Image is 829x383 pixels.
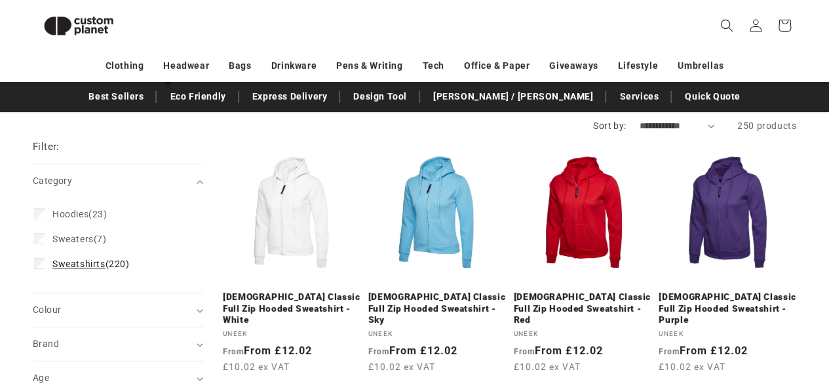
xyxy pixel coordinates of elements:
a: Office & Paper [464,54,530,77]
span: Hoodies [52,209,88,219]
summary: Category (0 selected) [33,164,203,198]
a: [DEMOGRAPHIC_DATA] Classic Full Zip Hooded Sweatshirt - White [223,291,360,326]
a: Tech [422,54,444,77]
a: Express Delivery [246,85,334,108]
a: [DEMOGRAPHIC_DATA] Classic Full Zip Hooded Sweatshirt - Sky [368,291,506,326]
summary: Brand (0 selected) [33,327,203,361]
span: (7) [52,233,107,245]
span: (23) [52,208,107,220]
a: Eco Friendly [163,85,232,108]
span: (220) [52,258,130,270]
span: Sweatshirts [52,259,106,269]
span: Colour [33,304,61,315]
a: Giveaways [549,54,598,77]
img: Custom Planet [33,5,125,46]
span: 250 products [737,120,796,131]
a: Lifestyle [618,54,658,77]
summary: Colour (0 selected) [33,293,203,327]
span: Sweaters [52,234,94,244]
a: Design Tool [347,85,414,108]
a: Umbrellas [678,54,723,77]
span: Age [33,373,49,383]
a: Pens & Writing [336,54,402,77]
a: Headwear [163,54,209,77]
a: Best Sellers [82,85,150,108]
a: Drinkware [271,54,317,77]
a: [PERSON_NAME] / [PERSON_NAME] [427,85,600,108]
a: Clothing [106,54,144,77]
summary: Search [712,11,741,40]
span: Category [33,175,72,186]
a: Quick Quote [678,85,747,108]
a: Bags [229,54,251,77]
a: Services [613,85,665,108]
span: Brand [33,338,59,349]
iframe: Chat Widget [610,242,829,383]
h2: Filter: [33,139,60,155]
a: [DEMOGRAPHIC_DATA] Classic Full Zip Hooded Sweatshirt - Red [514,291,651,326]
label: Sort by: [593,120,626,131]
